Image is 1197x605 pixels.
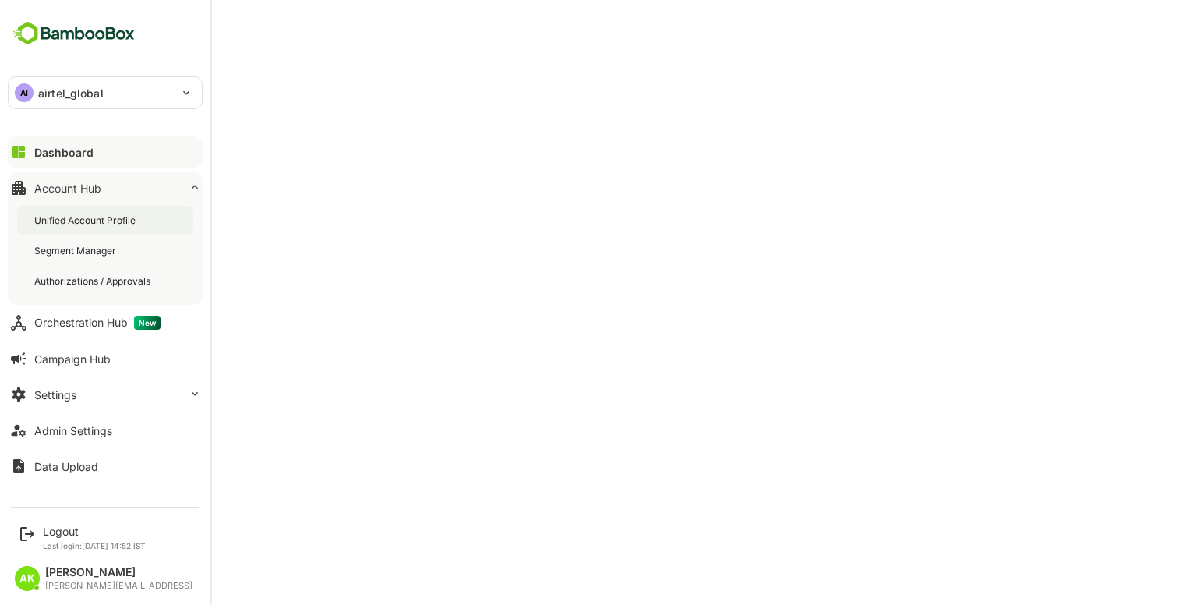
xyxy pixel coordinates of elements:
[45,581,192,591] div: [PERSON_NAME][EMAIL_ADDRESS]
[15,83,34,102] div: AI
[34,460,98,473] div: Data Upload
[34,352,111,366] div: Campaign Hub
[8,415,203,446] button: Admin Settings
[8,451,203,482] button: Data Upload
[34,244,119,257] div: Segment Manager
[9,77,202,108] div: AIairtel_global
[34,214,139,227] div: Unified Account Profile
[8,136,203,168] button: Dashboard
[34,388,76,402] div: Settings
[34,274,154,288] div: Authorizations / Approvals
[34,146,94,159] div: Dashboard
[43,525,146,538] div: Logout
[8,19,139,48] img: BambooboxFullLogoMark.5f36c76dfaba33ec1ec1367b70bb1252.svg
[34,424,112,437] div: Admin Settings
[8,172,203,203] button: Account Hub
[15,566,40,591] div: AK
[34,316,161,330] div: Orchestration Hub
[34,182,101,195] div: Account Hub
[8,379,203,410] button: Settings
[45,566,192,579] div: [PERSON_NAME]
[8,307,203,338] button: Orchestration HubNew
[134,316,161,330] span: New
[43,541,146,550] p: Last login: [DATE] 14:52 IST
[38,85,104,101] p: airtel_global
[8,343,203,374] button: Campaign Hub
